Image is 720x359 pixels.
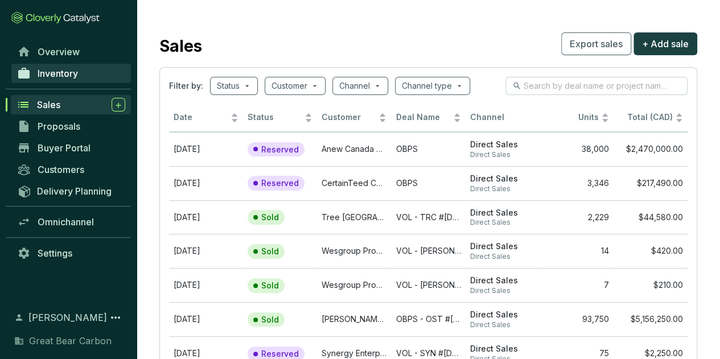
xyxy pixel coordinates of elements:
td: OBPS [391,132,465,166]
td: 2,229 [540,200,614,234]
span: Date [174,112,228,123]
span: Filter by: [169,80,203,92]
span: Customers [38,164,84,175]
span: Customer [322,112,376,123]
p: Reserved [261,145,299,155]
p: Reserved [261,178,299,188]
td: Anew Canada ULC [317,132,391,166]
td: VOL - TRC #2025-08-13 [391,200,465,234]
th: Channel [466,104,540,132]
span: Delivery Planning [37,185,112,197]
span: Great Bear Carbon [29,334,112,348]
a: Proposals [11,117,131,136]
td: $44,580.00 [614,200,688,234]
button: Export sales [561,32,631,55]
span: [PERSON_NAME] [28,311,107,324]
td: Oct 30 2025 [169,132,243,166]
span: + Add sale [642,37,689,51]
a: Customers [11,160,131,179]
td: Sep 29 2025 [169,268,243,302]
td: OBPS [391,166,465,200]
p: Sold [261,315,279,325]
td: $217,490.00 [614,166,688,200]
td: CertainTeed Canada, Inc [317,166,391,200]
span: Direct Sales [470,320,535,329]
th: Status [243,104,317,132]
p: Sold [261,246,279,257]
span: Direct Sales [470,208,535,218]
a: Inventory [11,64,131,83]
span: Direct Sales [470,174,535,184]
td: 93,750 [540,302,614,336]
span: Overview [38,46,80,57]
span: Units [544,112,599,123]
span: Direct Sales [470,310,535,320]
td: Ostrom Climate [317,302,391,336]
span: Direct Sales [470,184,535,193]
span: Sales [37,99,60,110]
td: VOL - WES #2025-09-08 [391,268,465,302]
p: Sold [261,280,279,291]
span: Direct Sales [470,218,535,227]
td: 3,346 [540,166,614,200]
a: Overview [11,42,131,61]
span: Direct Sales [470,241,535,252]
td: Wesgroup Properties [317,234,391,268]
a: Buyer Portal [11,138,131,158]
td: OBPS - OST #2025-09-17 [391,302,465,336]
span: Omnichannel [38,216,94,228]
span: Proposals [38,121,80,132]
span: Direct Sales [470,344,535,354]
td: Sep 29 2025 [169,234,243,268]
h2: Sales [159,34,202,58]
span: Direct Sales [470,275,535,286]
td: $2,470,000.00 [614,132,688,166]
p: Reserved [261,349,299,359]
td: VOL - WES #2025-09-05 [391,234,465,268]
span: Direct Sales [470,139,535,150]
td: Tree Canada [317,200,391,234]
span: Inventory [38,68,78,79]
span: Buyer Portal [38,142,90,154]
span: Direct Sales [470,286,535,295]
td: Wesgroup Properties [317,268,391,302]
th: Units [540,104,614,132]
a: Delivery Planning [11,181,131,200]
a: Sales [11,95,131,114]
span: Settings [38,247,72,259]
button: + Add sale [633,32,697,55]
th: Customer [317,104,391,132]
input: Search by deal name or project name... [524,80,670,92]
td: 14 [540,234,614,268]
td: Oct 01 2025 [169,200,243,234]
a: Omnichannel [11,212,131,232]
td: $5,156,250.00 [614,302,688,336]
td: Sep 24 2025 [169,302,243,336]
a: Settings [11,244,131,263]
th: Date [169,104,243,132]
td: $420.00 [614,234,688,268]
span: Direct Sales [470,150,535,159]
span: Status [248,112,302,123]
span: Total (CAD) [627,112,673,122]
td: $210.00 [614,268,688,302]
span: Deal Name [396,112,450,123]
p: Sold [261,212,279,222]
th: Deal Name [391,104,465,132]
span: Direct Sales [470,252,535,261]
td: Oct 30 2025 [169,166,243,200]
span: Export sales [570,37,623,51]
td: 7 [540,268,614,302]
td: 38,000 [540,132,614,166]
